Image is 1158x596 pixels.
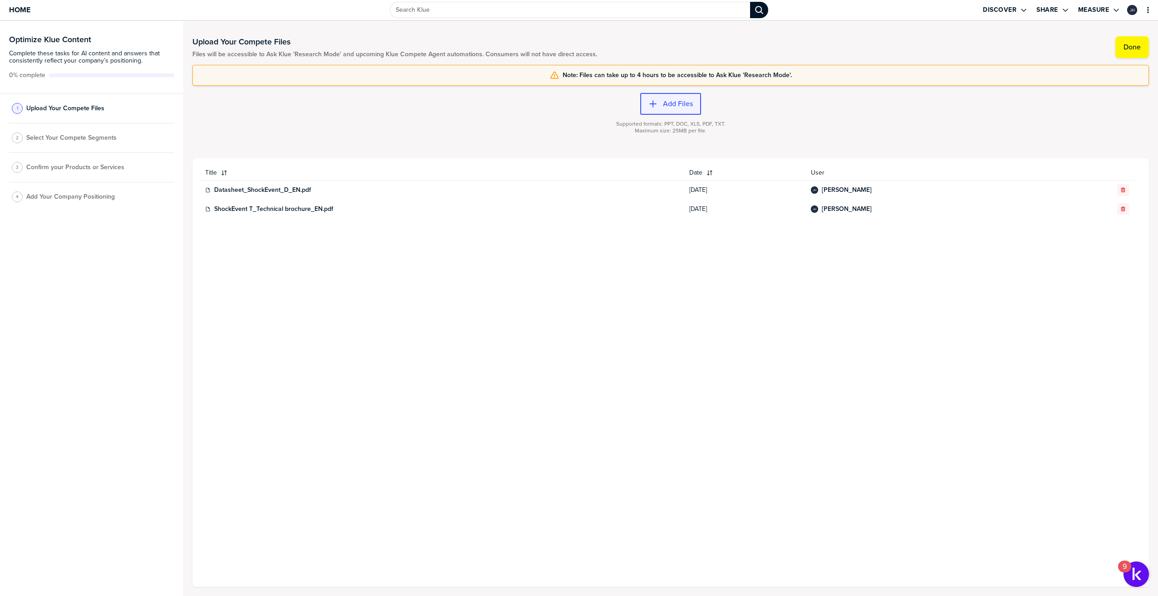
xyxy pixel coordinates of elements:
label: Discover [983,6,1016,14]
img: 23b2f1bf2828a5def6b4eabc53090f34-sml.png [1128,6,1136,14]
h3: Optimize Klue Content [9,35,174,44]
span: Upload Your Compete Files [26,105,104,112]
button: Open Resource Center, 9 new notifications [1124,562,1149,587]
label: Done [1124,43,1141,52]
span: Complete these tasks for AI content and answers that consistently reflect your company’s position... [9,50,174,64]
a: ShockEvent T_Technical brochure_EN.pdf [214,205,333,213]
div: Search Klue [750,2,768,18]
a: Datasheet_ShockEvent_D_EN.pdf [214,186,311,194]
button: Add Files [640,93,701,115]
span: Active [9,72,45,79]
img: 23b2f1bf2828a5def6b4eabc53090f34-sml.png [812,206,817,212]
button: Done [1115,36,1149,58]
span: Title [205,169,217,176]
label: Add Files [663,99,693,108]
label: Measure [1078,6,1109,14]
span: [DATE] [689,205,800,213]
div: Jan-Patrick Herget [811,186,818,194]
input: Search Klue [390,2,751,18]
a: [PERSON_NAME] [822,205,872,213]
span: 1 [17,105,18,112]
div: Jan-Patrick Herget [1127,5,1137,15]
label: Share [1036,6,1058,14]
span: User [811,169,1050,176]
span: Home [9,6,30,14]
span: Add Your Company Positioning [26,193,115,200]
div: Jan-Patrick Herget [811,205,818,213]
span: Files will be accessible to Ask Klue 'Research Mode' and upcoming Klue Compete Agent automations.... [192,51,597,58]
span: 4 [16,193,19,200]
button: Date [684,166,805,180]
h1: Upload Your Compete Files [192,36,597,47]
span: [DATE] [689,186,800,194]
span: 3 [16,164,19,171]
a: [PERSON_NAME] [822,186,872,194]
span: Date [689,169,702,176]
div: 9 [1123,567,1127,578]
span: Supported formats: PPT, DOC, XLS, PDF, TXT. [616,121,726,127]
span: Select Your Compete Segments [26,134,117,142]
span: Note: Files can take up to 4 hours to be accessible to Ask Klue 'Research Mode'. [563,72,792,79]
span: Confirm your Products or Services [26,164,124,171]
span: Maximum size: 25MB per file. [635,127,707,134]
span: 2 [16,134,19,141]
a: Edit Profile [1126,4,1138,16]
button: Title [200,166,684,180]
img: 23b2f1bf2828a5def6b4eabc53090f34-sml.png [812,187,817,193]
